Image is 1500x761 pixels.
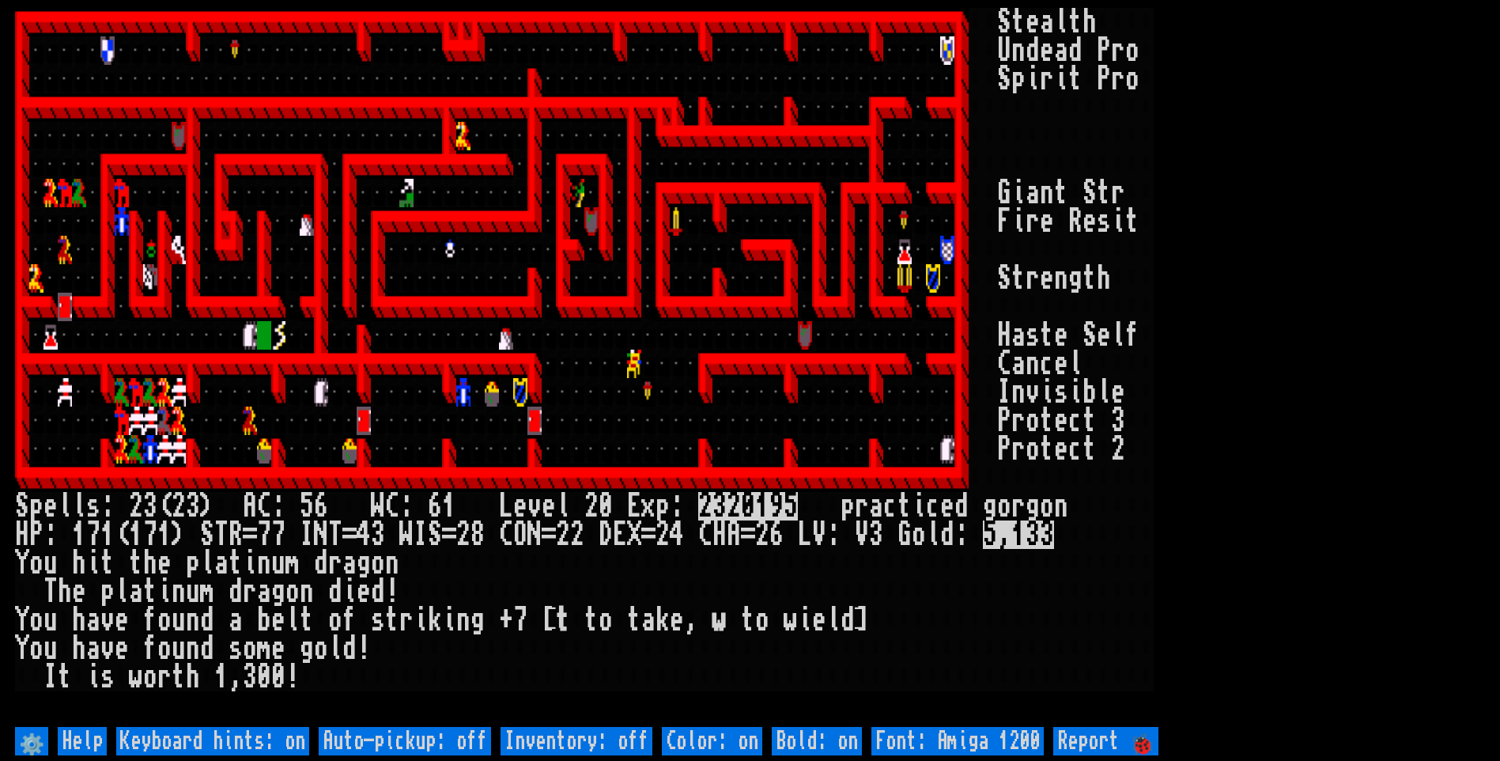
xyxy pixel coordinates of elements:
div: e [1026,8,1040,36]
div: 2 [129,492,143,521]
div: u [186,577,200,606]
div: 6 [769,521,784,549]
div: H [712,521,727,549]
input: Help [58,727,107,755]
div: 2 [570,521,584,549]
div: l [1111,321,1125,350]
div: L [798,521,812,549]
div: r [1111,65,1125,93]
div: f [342,606,357,634]
div: 6 [314,492,328,521]
div: : [100,492,115,521]
div: W [371,492,385,521]
div: i [243,549,257,577]
div: o [285,577,300,606]
div: u [43,549,58,577]
mark: 3 [1026,521,1040,549]
div: 1 [100,521,115,549]
div: d [940,521,954,549]
div: g [470,606,485,634]
div: t [300,606,314,634]
div: n [456,606,470,634]
mark: , [997,521,1011,549]
div: e [940,492,954,521]
mark: 2 [727,492,741,521]
div: 3 [1111,407,1125,435]
div: i [157,577,172,606]
div: C [997,350,1011,378]
div: n [257,549,271,577]
div: n [300,577,314,606]
div: t [385,606,399,634]
div: r [243,577,257,606]
div: p [100,577,115,606]
div: H [15,521,29,549]
div: P [1097,36,1111,65]
div: S [997,8,1011,36]
input: Keyboard hints: on [116,727,309,755]
div: i [442,606,456,634]
div: I [414,521,428,549]
div: ( [115,521,129,549]
div: e [1040,264,1054,293]
div: 2 [556,521,570,549]
div: r [1111,179,1125,207]
mark: 5 [983,521,997,549]
mark: 2 [698,492,712,521]
mark: 1 [755,492,769,521]
div: t [100,549,115,577]
div: ! [385,577,399,606]
div: c [1040,350,1054,378]
div: n [385,549,399,577]
div: r [1011,435,1026,464]
div: g [357,549,371,577]
div: H [997,321,1011,350]
div: r [1111,36,1125,65]
div: h [1097,264,1111,293]
div: G [997,179,1011,207]
div: e [1054,350,1068,378]
div: c [926,492,940,521]
div: R [229,521,243,549]
div: : [954,521,969,549]
div: h [143,549,157,577]
div: p [1011,65,1026,93]
div: l [200,549,214,577]
div: f [143,606,157,634]
div: k [656,606,670,634]
div: P [997,407,1011,435]
div: o [328,606,342,634]
input: Color: on [662,727,762,755]
div: d [328,577,342,606]
div: = [641,521,656,549]
div: t [129,549,143,577]
div: N [314,521,328,549]
div: n [1011,36,1026,65]
div: l [285,606,300,634]
div: a [257,577,271,606]
div: t [1040,321,1054,350]
div: e [1097,321,1111,350]
div: 3 [371,521,385,549]
mark: 3 [1040,521,1054,549]
div: L [499,492,513,521]
div: o [1026,435,1040,464]
div: m [285,549,300,577]
div: t [1068,65,1082,93]
div: Y [15,549,29,577]
div: t [143,577,157,606]
div: i [414,606,428,634]
div: v [527,492,542,521]
div: o [1125,36,1139,65]
div: 2 [656,521,670,549]
div: i [86,549,100,577]
div: o [371,549,385,577]
div: e [115,606,129,634]
div: 2 [584,492,599,521]
div: t [229,549,243,577]
div: r [399,606,414,634]
input: Auto-pickup: off [319,727,491,755]
div: s [1097,207,1111,236]
div: I [997,378,1011,407]
div: N [527,521,542,549]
